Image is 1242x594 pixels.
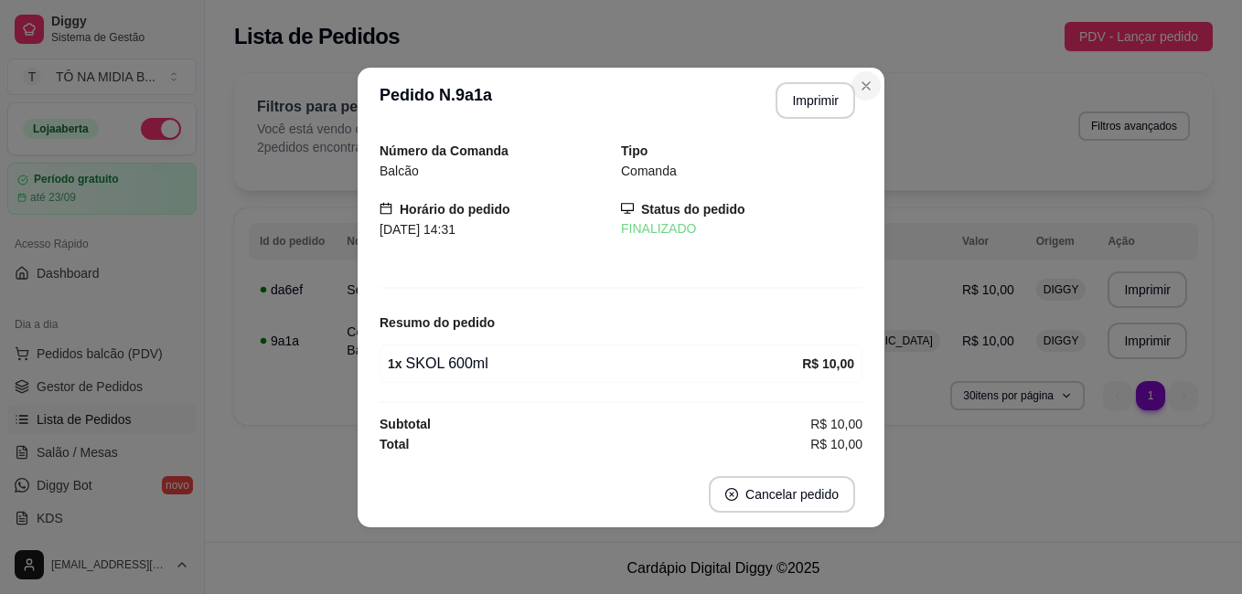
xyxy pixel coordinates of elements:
strong: R$ 10,00 [802,356,854,371]
h3: Pedido N. 9a1a [380,82,492,119]
span: [DATE] 14:31 [380,222,455,237]
button: Close [851,71,881,101]
span: R$ 10,00 [810,434,862,454]
strong: Total [380,437,409,451]
span: Comanda [621,164,677,178]
strong: Número da Comanda [380,143,509,158]
span: desktop [621,202,634,215]
span: close-circle [725,488,738,501]
strong: Tipo [621,143,648,158]
strong: Status do pedido [641,202,745,217]
strong: Horário do pedido [400,202,510,217]
span: Balcão [380,164,419,178]
strong: Resumo do pedido [380,315,495,330]
strong: Subtotal [380,417,431,431]
span: R$ 10,00 [810,414,862,434]
div: SKOL 600ml [388,353,802,375]
strong: 1 x [388,356,402,371]
span: calendar [380,202,392,215]
button: Imprimir [776,82,855,119]
div: FINALIZADO [621,219,862,239]
button: close-circleCancelar pedido [709,476,855,513]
